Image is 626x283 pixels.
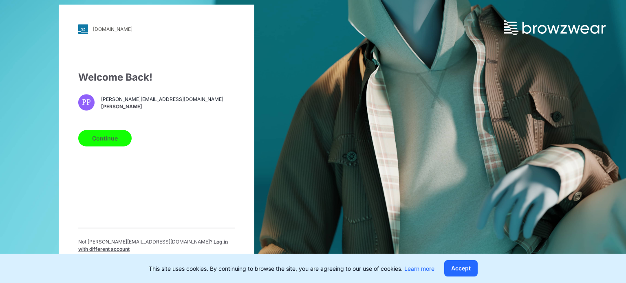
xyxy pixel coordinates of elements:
[404,265,434,272] a: Learn more
[78,130,132,146] button: Continue
[78,24,88,34] img: svg+xml;base64,PHN2ZyB3aWR0aD0iMjgiIGhlaWdodD0iMjgiIHZpZXdCb3g9IjAgMCAyOCAyOCIgZmlsbD0ibm9uZSIgeG...
[504,20,606,35] img: browzwear-logo.73288ffb.svg
[78,70,235,84] div: Welcome Back!
[101,96,223,103] span: [PERSON_NAME][EMAIL_ADDRESS][DOMAIN_NAME]
[149,264,434,273] p: This site uses cookies. By continuing to browse the site, you are agreeing to our use of cookies.
[93,26,132,32] div: [DOMAIN_NAME]
[444,260,478,276] button: Accept
[78,238,235,252] p: Not [PERSON_NAME][EMAIL_ADDRESS][DOMAIN_NAME] ?
[78,24,235,34] a: [DOMAIN_NAME]
[78,94,95,110] div: PP
[101,103,223,110] span: [PERSON_NAME]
